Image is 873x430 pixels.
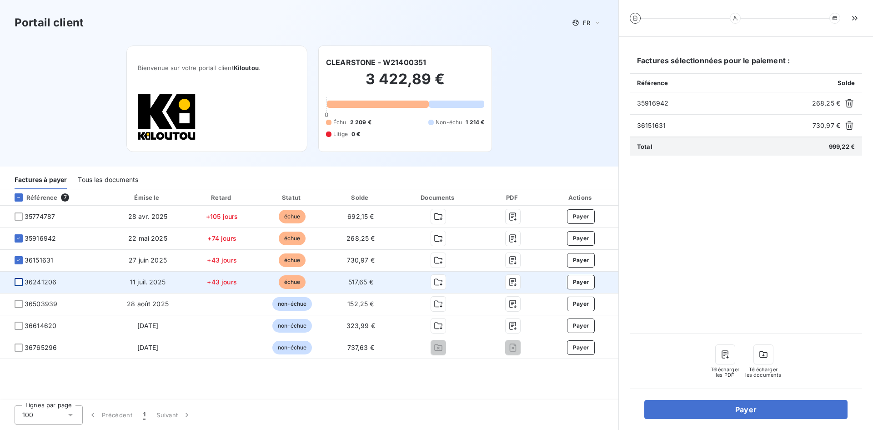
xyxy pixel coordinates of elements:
[137,344,159,351] span: [DATE]
[567,253,595,268] button: Payer
[567,319,595,333] button: Payer
[15,170,67,189] div: Factures à payer
[711,367,740,378] span: Télécharger les PDF
[813,121,840,130] span: 730,97 €
[637,143,652,150] span: Total
[812,99,840,108] span: 268,25 €
[325,111,328,118] span: 0
[396,193,481,202] div: Documents
[7,193,57,202] div: Référence
[326,57,426,68] h6: CLEARSTONE - W21400351
[15,15,84,31] h3: Portail client
[583,19,590,26] span: FR
[151,405,197,425] button: Suivant
[838,79,855,86] span: Solde
[346,234,375,242] span: 268,25 €
[567,231,595,246] button: Payer
[637,79,668,86] span: Référence
[567,297,595,311] button: Payer
[567,209,595,224] button: Payer
[333,118,346,126] span: Échu
[347,344,374,351] span: 737,63 €
[111,193,185,202] div: Émise le
[25,343,57,352] span: 36765296
[127,300,169,308] span: 28 août 2025
[351,130,360,138] span: 0 €
[129,256,167,264] span: 27 juin 2025
[130,278,166,286] span: 11 juil. 2025
[207,256,236,264] span: +43 jours
[128,212,168,220] span: 28 avr. 2025
[567,275,595,289] button: Payer
[436,118,462,126] span: Non-échu
[138,93,196,141] img: Company logo
[333,130,348,138] span: Litige
[138,405,151,425] button: 1
[25,278,56,287] span: 36241206
[348,278,373,286] span: 517,65 €
[234,64,259,71] span: Kiloutou
[279,253,306,267] span: échue
[25,256,53,265] span: 36151631
[637,121,809,130] span: 36151631
[207,234,236,242] span: +74 jours
[207,278,236,286] span: +43 jours
[78,170,138,189] div: Tous les documents
[138,64,296,71] span: Bienvenue sur votre portail client .
[279,232,306,245] span: échue
[22,410,33,420] span: 100
[25,212,55,221] span: 35774787
[484,193,542,202] div: PDF
[630,55,862,73] h6: Factures sélectionnées pour le paiement :
[466,118,484,126] span: 1 214 €
[143,410,145,420] span: 1
[644,400,848,419] button: Payer
[279,275,306,289] span: échue
[272,319,312,333] span: non-échue
[279,210,306,223] span: échue
[83,405,138,425] button: Précédent
[25,299,57,309] span: 36503939
[25,321,56,330] span: 36614620
[272,297,312,311] span: non-échue
[25,234,56,243] span: 35916942
[326,70,484,97] h2: 3 422,89 €
[347,300,374,308] span: 152,25 €
[346,322,375,329] span: 323,99 €
[188,193,256,202] div: Retard
[329,193,393,202] div: Solde
[350,118,371,126] span: 2 209 €
[347,212,374,220] span: 692,15 €
[61,193,69,202] span: 7
[637,99,808,108] span: 35916942
[745,367,782,378] span: Télécharger les documents
[137,322,159,329] span: [DATE]
[128,234,167,242] span: 22 mai 2025
[259,193,325,202] div: Statut
[347,256,375,264] span: 730,97 €
[272,341,312,354] span: non-échue
[567,340,595,355] button: Payer
[829,143,855,150] span: 999,22 €
[545,193,617,202] div: Actions
[206,212,238,220] span: +105 jours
